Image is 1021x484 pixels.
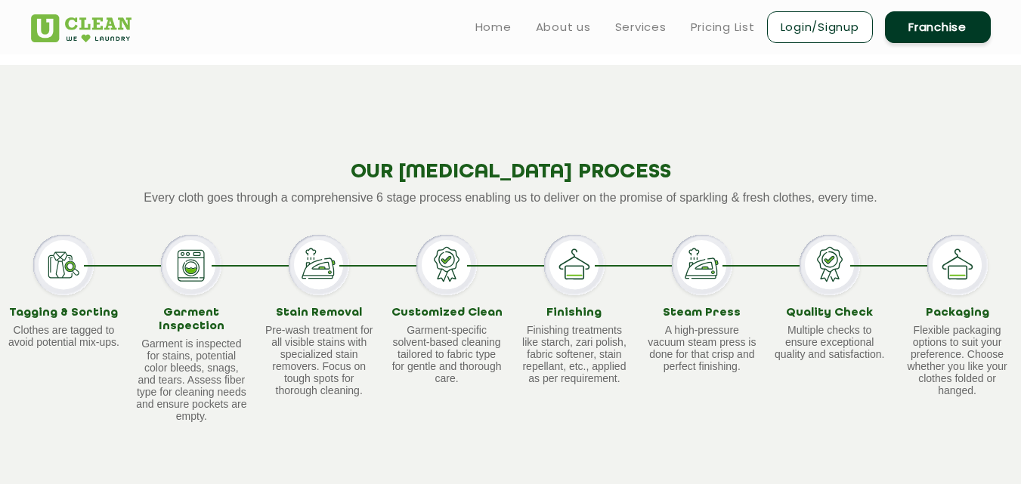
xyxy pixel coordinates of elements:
h3: Tagging & Sorting [7,307,120,320]
img: Customized Clean [416,235,477,295]
img: Finishing [544,235,605,295]
a: Login/Signup [767,11,873,43]
a: Franchise [885,11,991,43]
h3: Quality Check [773,307,886,320]
h3: Packaging [901,307,1014,320]
p: Clothes are tagged to avoid potential mix-ups. [7,324,120,348]
h3: Finishing [518,307,631,320]
a: Services [615,18,667,36]
p: A high-pressure vacuum steam press is done for that crisp and perfect finishing. [645,324,759,372]
img: UClean Laundry and Dry Cleaning [31,14,131,42]
h3: Steam Press [645,307,759,320]
p: Flexible packaging options to suit your preference. Choose whether you like your clothes folded o... [901,324,1014,396]
h3: Customized Clean [390,307,503,320]
img: Tagging & Sorting [33,235,94,295]
p: Pre-wash treatment for all visible stains with specialized stain removers. Focus on tough spots f... [262,324,376,396]
h3: Garment Inspection [135,307,248,333]
a: Pricing List [691,18,755,36]
p: Garment-specific solvent-based cleaning tailored to fabric type for gentle and thorough care. [390,324,503,384]
img: Steam Press [672,235,732,295]
p: Multiple checks to ensure exceptional quality and satisfaction. [773,324,886,360]
img: Garment Inspection [161,235,221,295]
h3: Stain Removal [262,307,376,320]
img: Stain Removal [289,235,349,295]
img: Quality Check [800,235,860,295]
p: Garment is inspected for stains, potential color bleeds, snags, and tears. Assess fiber type for ... [135,338,248,422]
a: Home [475,18,512,36]
p: Finishing treatments like starch, zari polish, fabric softener, stain repellant, etc., applied as... [518,324,631,384]
a: About us [536,18,591,36]
img: Packaging [927,235,988,295]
